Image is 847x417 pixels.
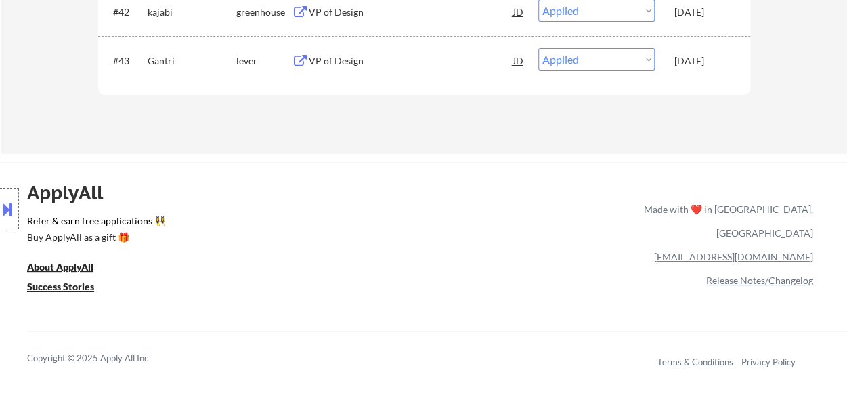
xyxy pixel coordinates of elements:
[309,5,513,19] div: VP of Design
[148,54,236,68] div: Gantri
[657,357,733,368] a: Terms & Conditions
[638,197,813,245] div: Made with ❤️ in [GEOGRAPHIC_DATA], [GEOGRAPHIC_DATA]
[674,5,734,19] div: [DATE]
[741,357,796,368] a: Privacy Policy
[113,5,137,19] div: #42
[27,352,183,365] div: Copyright © 2025 Apply All Inc
[512,48,525,73] div: JD
[654,251,813,262] a: [EMAIL_ADDRESS][DOMAIN_NAME]
[148,5,236,19] div: kajabi
[236,54,292,68] div: lever
[236,5,292,19] div: greenhouse
[113,54,137,68] div: #43
[674,54,734,68] div: [DATE]
[309,54,513,68] div: VP of Design
[706,275,813,286] a: Release Notes/Changelog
